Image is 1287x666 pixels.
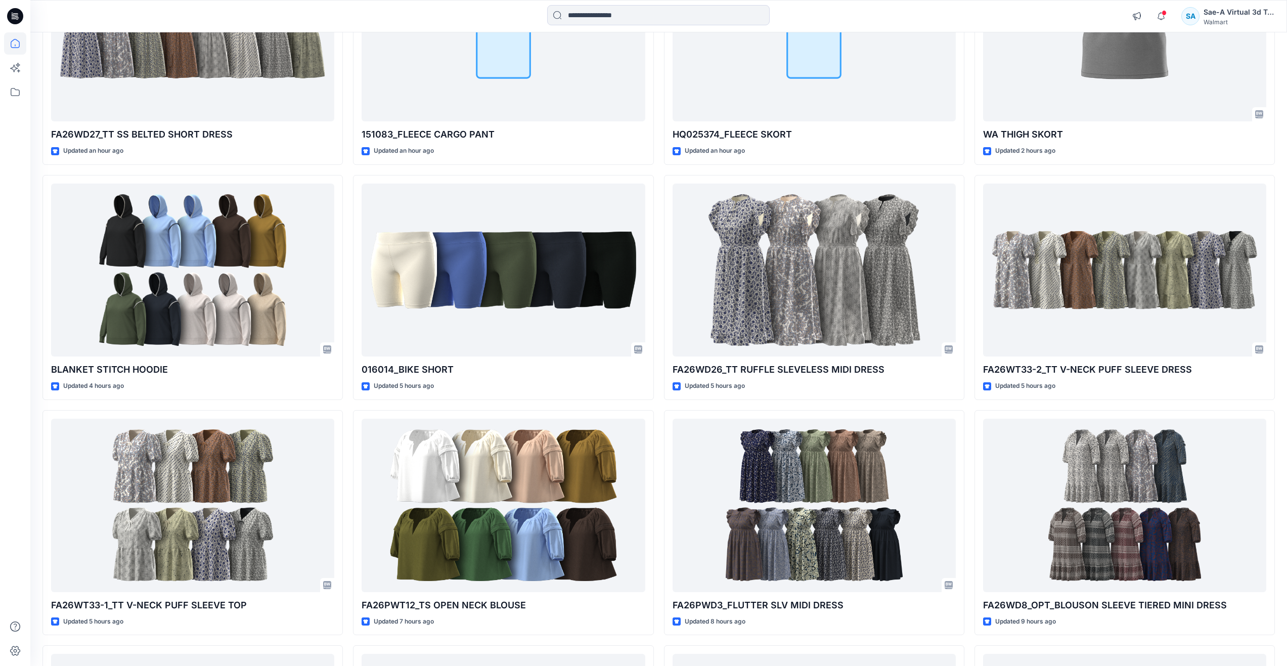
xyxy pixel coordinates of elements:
p: Updated 8 hours ago [685,616,745,627]
p: Updated 2 hours ago [995,146,1055,156]
p: FA26WT33-1_TT V-NECK PUFF SLEEVE TOP [51,598,334,612]
p: Updated 4 hours ago [63,381,124,391]
a: FA26PWT12_TS OPEN NECK BLOUSE [362,419,645,592]
p: Updated 9 hours ago [995,616,1056,627]
p: FA26PWT12_TS OPEN NECK BLOUSE [362,598,645,612]
p: 151083_FLEECE CARGO PANT [362,127,645,142]
div: SA [1181,7,1200,25]
p: Updated 5 hours ago [63,616,123,627]
p: FA26WT33-2_TT V-NECK PUFF SLEEVE DRESS [983,363,1266,377]
p: Updated 5 hours ago [374,381,434,391]
p: FA26WD27_TT SS BELTED SHORT DRESS [51,127,334,142]
a: 016014_BIKE SHORT [362,184,645,357]
a: FA26WT33-1_TT V-NECK PUFF SLEEVE TOP [51,419,334,592]
a: BLANKET STITCH HOODIE [51,184,334,357]
div: Walmart [1204,18,1274,26]
p: Updated an hour ago [374,146,434,156]
p: BLANKET STITCH HOODIE [51,363,334,377]
a: FA26WT33-2_TT V-NECK PUFF SLEEVE DRESS [983,184,1266,357]
p: WA THIGH SKORT [983,127,1266,142]
p: FA26WD8_OPT_BLOUSON SLEEVE TIERED MINI DRESS [983,598,1266,612]
p: Updated an hour ago [63,146,123,156]
a: FA26WD8_OPT_BLOUSON SLEEVE TIERED MINI DRESS [983,419,1266,592]
p: FA26PWD3_FLUTTER SLV MIDI DRESS [673,598,956,612]
a: FA26WD26_TT RUFFLE SLEVELESS MIDI DRESS [673,184,956,357]
a: FA26PWD3_FLUTTER SLV MIDI DRESS [673,419,956,592]
p: FA26WD26_TT RUFFLE SLEVELESS MIDI DRESS [673,363,956,377]
p: Updated 5 hours ago [685,381,745,391]
p: Updated 5 hours ago [995,381,1055,391]
p: HQ025374_FLEECE SKORT [673,127,956,142]
div: Sae-A Virtual 3d Team [1204,6,1274,18]
p: 016014_BIKE SHORT [362,363,645,377]
p: Updated 7 hours ago [374,616,434,627]
p: Updated an hour ago [685,146,745,156]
